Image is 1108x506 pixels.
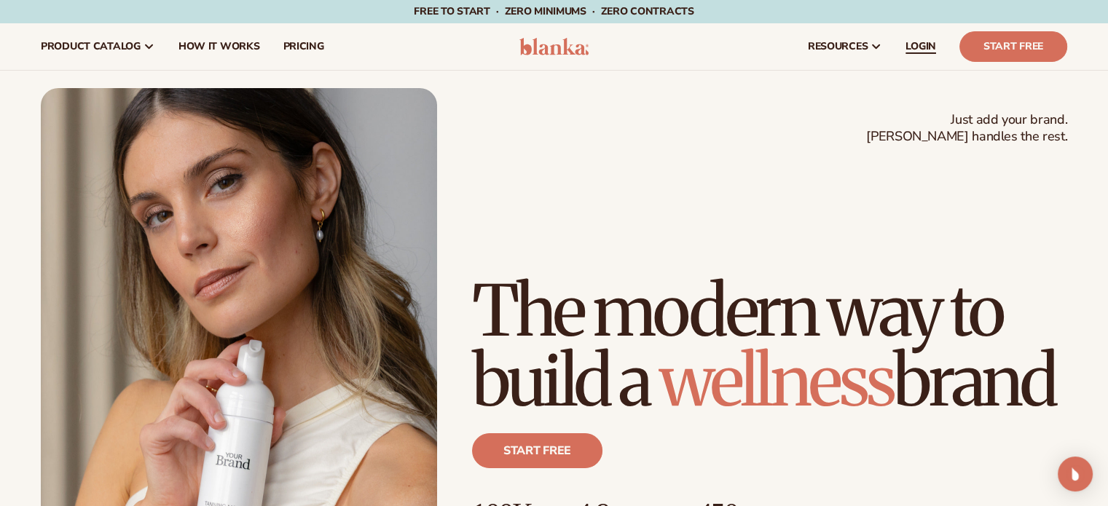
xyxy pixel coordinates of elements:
[1058,456,1093,491] div: Open Intercom Messenger
[959,31,1067,62] a: Start Free
[29,23,167,70] a: product catalog
[283,41,323,52] span: pricing
[472,433,602,468] a: Start free
[796,23,894,70] a: resources
[271,23,335,70] a: pricing
[414,4,694,18] span: Free to start · ZERO minimums · ZERO contracts
[866,111,1067,146] span: Just add your brand. [PERSON_NAME] handles the rest.
[167,23,272,70] a: How It Works
[178,41,260,52] span: How It Works
[808,41,868,52] span: resources
[519,38,589,55] img: logo
[472,276,1067,416] h1: The modern way to build a brand
[894,23,948,70] a: LOGIN
[659,337,894,424] span: wellness
[41,41,141,52] span: product catalog
[905,41,936,52] span: LOGIN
